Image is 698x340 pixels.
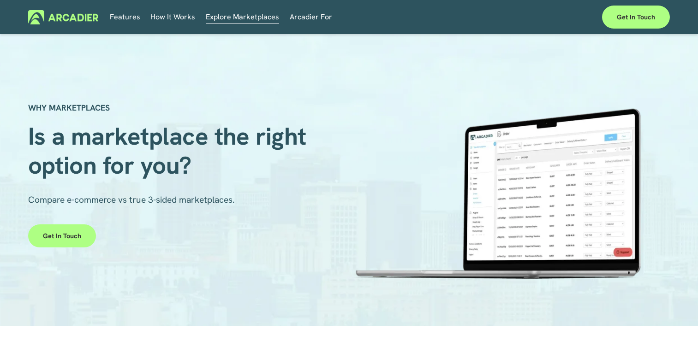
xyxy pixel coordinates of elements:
span: Compare e-commerce vs true 3-sided marketplaces. [28,194,235,205]
span: Is a marketplace the right option for you? [28,120,313,181]
a: folder dropdown [290,10,332,24]
a: Features [110,10,140,24]
span: How It Works [150,11,195,23]
a: Get in touch [28,224,96,247]
img: Arcadier [28,10,99,24]
a: Explore Marketplaces [206,10,279,24]
a: Get in touch [602,6,670,29]
a: folder dropdown [150,10,195,24]
span: Arcadier For [290,11,332,23]
strong: WHY MARKETPLACES [28,102,110,113]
